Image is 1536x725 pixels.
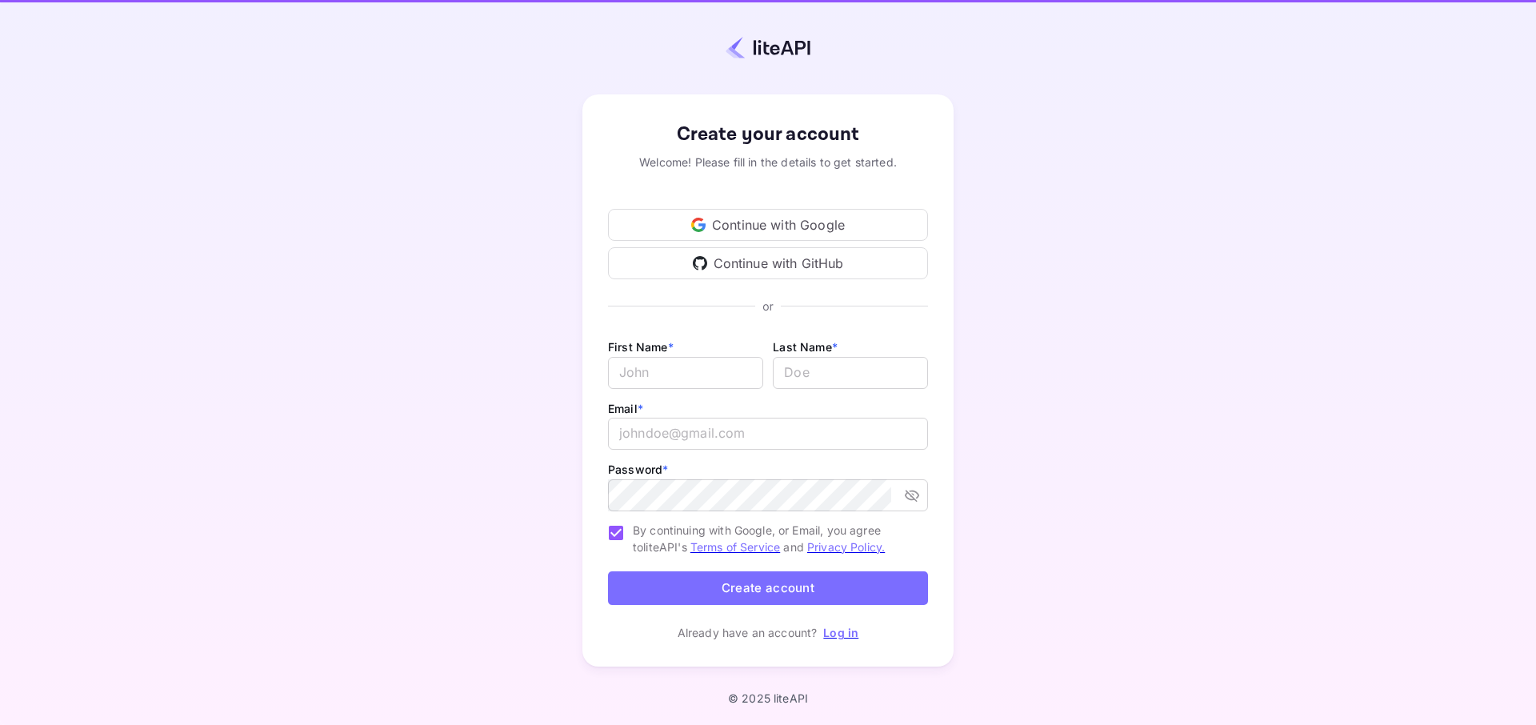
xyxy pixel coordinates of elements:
[608,120,928,149] div: Create your account
[690,540,780,554] a: Terms of Service
[773,340,838,354] label: Last Name
[608,154,928,170] div: Welcome! Please fill in the details to get started.
[608,418,928,450] input: johndoe@gmail.com
[898,481,926,510] button: toggle password visibility
[807,540,885,554] a: Privacy Policy.
[823,626,858,639] a: Log in
[608,357,763,389] input: John
[633,522,915,555] span: By continuing with Google, or Email, you agree to liteAPI's and
[608,247,928,279] div: Continue with GitHub
[608,209,928,241] div: Continue with Google
[608,463,668,476] label: Password
[608,571,928,606] button: Create account
[608,340,674,354] label: First Name
[726,36,810,59] img: liteapi
[608,402,643,415] label: Email
[773,357,928,389] input: Doe
[678,624,818,641] p: Already have an account?
[728,691,808,705] p: © 2025 liteAPI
